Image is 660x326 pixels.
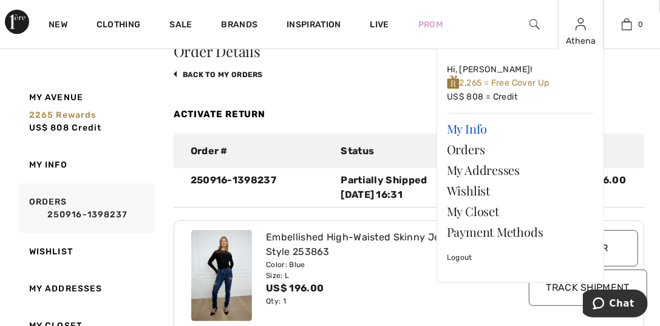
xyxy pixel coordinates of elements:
[287,19,341,32] span: Inspiration
[16,183,155,233] a: Orders
[266,230,514,259] div: Embellished High-Waisted Skinny Jeans Style 253863
[29,208,152,221] a: 250916-1398237
[97,19,140,32] a: Clothing
[559,35,604,47] div: Athena
[191,230,252,321] img: frank-lyman-pants-blue_253863_1_470b_search.jpg
[16,233,155,270] a: Wishlist
[605,17,650,32] a: 0
[622,17,632,32] img: My Bag
[266,281,514,296] div: US$ 196.00
[418,18,443,31] a: Prom
[222,19,258,32] a: Brands
[447,64,532,75] span: Hi, [PERSON_NAME]!
[183,144,334,158] div: Order #
[29,110,96,120] span: 2265 rewards
[529,270,647,306] input: Track Shipment
[16,270,155,307] a: My Addresses
[5,10,29,34] img: 1ère Avenue
[334,144,485,158] div: Status
[174,44,644,58] h3: Order Details
[29,123,102,133] span: US$ 808 Credit
[447,139,594,160] a: Orders
[174,109,266,120] a: Activate Return
[183,173,334,202] div: 250916-1398237
[341,173,477,202] div: Partially Shipped [DATE] 16:31
[29,91,83,104] span: My Avenue
[576,18,586,30] a: Sign In
[266,270,514,281] div: Size: L
[16,146,155,183] a: My Info
[447,201,594,222] a: My Closet
[447,180,594,201] a: Wishlist
[447,160,594,180] a: My Addresses
[447,78,549,88] span: 2,265 = Free Cover Up
[638,19,643,30] span: 0
[174,70,263,79] a: back to My Orders
[266,259,514,270] div: Color: Blue
[49,19,67,32] a: New
[447,118,594,139] a: My Info
[266,296,514,307] div: Qty: 1
[447,75,460,90] img: loyalty_logo_r.svg
[447,222,594,242] a: Payment Methods
[583,290,648,320] iframe: Opens a widget where you can chat to one of our agents
[447,242,594,273] a: Logout
[576,17,586,32] img: My Info
[529,17,540,32] img: search the website
[169,19,192,32] a: Sale
[370,18,389,31] a: Live
[447,59,594,108] a: Hi, [PERSON_NAME]! 2,265 = Free Cover UpUS$ 808 = Credit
